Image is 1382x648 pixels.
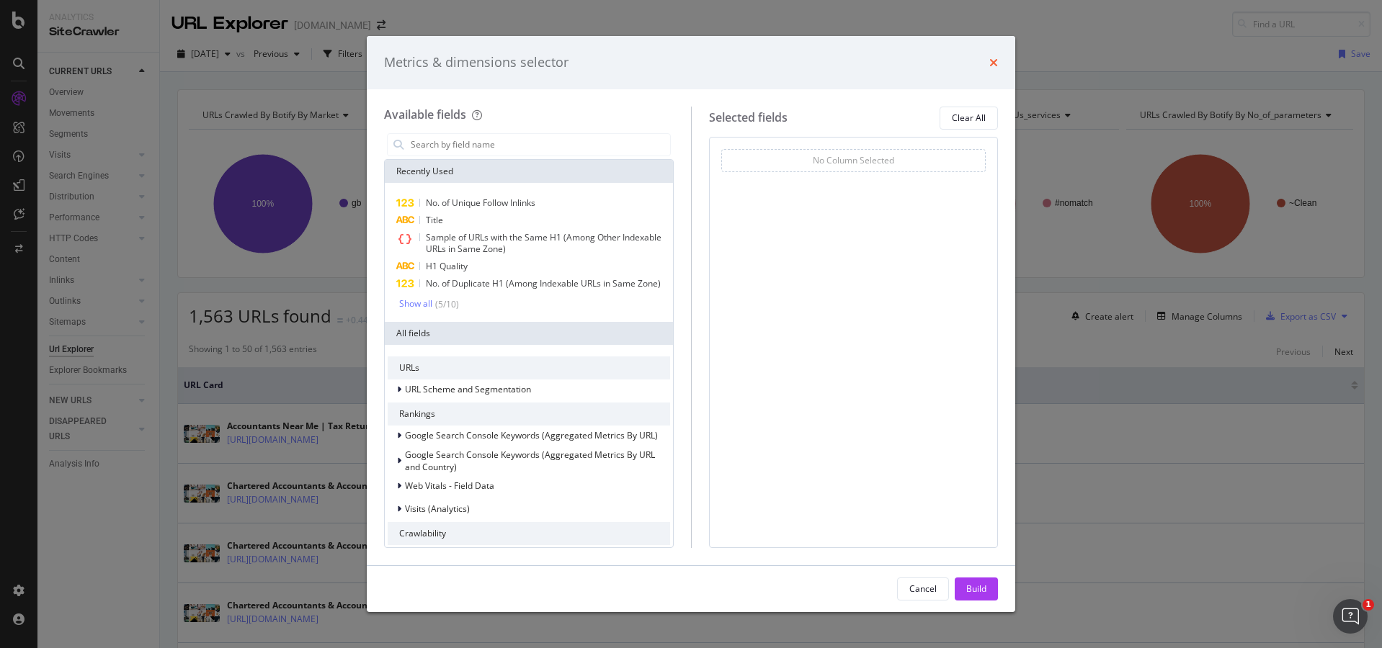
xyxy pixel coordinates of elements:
[384,107,466,122] div: Available fields
[385,322,673,345] div: All fields
[405,503,470,515] span: Visits (Analytics)
[909,582,937,595] div: Cancel
[426,214,443,226] span: Title
[432,298,459,310] div: ( 5 / 10 )
[989,53,998,72] div: times
[405,429,658,441] span: Google Search Console Keywords (Aggregated Metrics By URL)
[385,160,673,183] div: Recently Used
[405,449,655,473] span: Google Search Console Keywords (Aggregated Metrics By URL and Country)
[897,577,949,600] button: Cancel
[388,356,670,379] div: URLs
[955,577,998,600] button: Build
[426,260,468,272] span: H1 Quality
[1363,599,1374,611] span: 1
[388,522,670,545] div: Crawlability
[405,383,531,395] span: URL Scheme and Segmentation
[388,402,670,426] div: Rankings
[426,197,535,209] span: No. of Unique Follow Inlinks
[709,109,788,126] div: Selected fields
[426,231,661,255] span: Sample of URLs with the Same H1 (Among Other Indexable URLs in Same Zone)
[952,112,986,124] div: Clear All
[367,36,1015,612] div: modal
[384,53,569,72] div: Metrics & dimensions selector
[405,480,494,492] span: Web Vitals - Field Data
[966,582,986,595] div: Build
[940,107,998,130] button: Clear All
[399,299,432,309] div: Show all
[426,277,661,289] span: No. of Duplicate H1 (Among Indexable URLs in Same Zone)
[813,154,894,166] div: No Column Selected
[1333,599,1368,634] iframe: Intercom live chat
[409,134,670,156] input: Search by field name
